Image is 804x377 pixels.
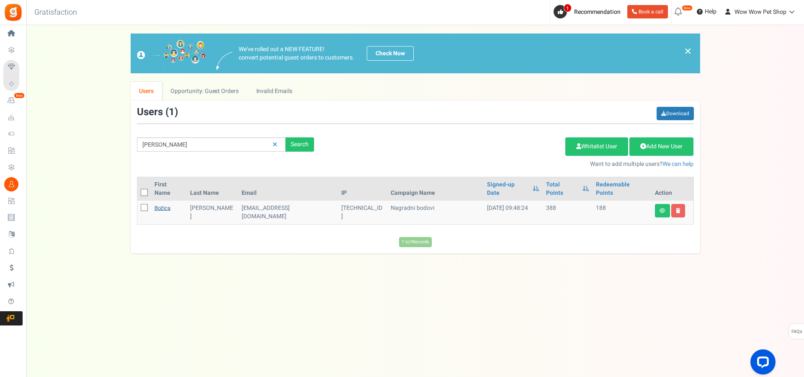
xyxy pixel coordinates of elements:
[247,82,301,101] a: Invalid Emails
[4,3,23,22] img: Gratisfaction
[238,177,338,201] th: Email
[367,46,414,61] a: Check Now
[137,107,178,118] h3: Users ( )
[25,4,86,21] h3: Gratisfaction
[693,5,720,18] a: Help
[327,160,694,168] p: Want to add multiple users?
[682,5,693,11] em: New
[660,208,665,213] i: View details
[484,201,543,224] td: [DATE] 09:48:24
[487,181,528,197] a: Signed-up Date
[543,201,593,224] td: 388
[187,201,238,224] td: [PERSON_NAME]
[593,201,652,224] td: 188
[657,107,694,120] a: Download
[564,4,572,12] span: 1
[662,160,693,168] a: We can help
[565,137,628,156] a: Whitelist User
[554,5,624,18] a: 1 Recommendation
[387,201,484,224] td: Nagradni bodovi
[3,93,23,108] a: New
[216,52,232,70] img: images
[627,5,668,18] a: Book a call
[131,82,162,101] a: Users
[629,137,693,156] a: Add New User
[596,181,648,197] a: Redeemable Points
[14,93,25,98] em: New
[151,177,187,201] th: First Name
[187,177,238,201] th: Last Name
[574,8,621,16] span: Recommendation
[684,46,692,56] a: ×
[137,40,206,67] img: images
[676,208,680,213] i: Delete user
[338,201,387,224] td: [TECHNICAL_ID]
[546,181,578,197] a: Total Points
[652,177,693,201] th: Action
[286,137,314,152] div: Search
[155,204,171,212] a: Božica
[239,45,354,62] p: We've rolled out a NEW FEATURE! convert potential guest orders to customers.
[387,177,484,201] th: Campaign Name
[137,137,286,152] input: Search by email or name
[338,177,387,201] th: IP
[169,105,175,119] span: 1
[791,324,802,340] span: FAQs
[703,8,716,16] span: Help
[238,201,338,224] td: customer
[734,8,786,16] span: Wow Wow Pet Shop
[162,82,247,101] a: Opportunity: Guest Orders
[268,137,281,152] a: Reset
